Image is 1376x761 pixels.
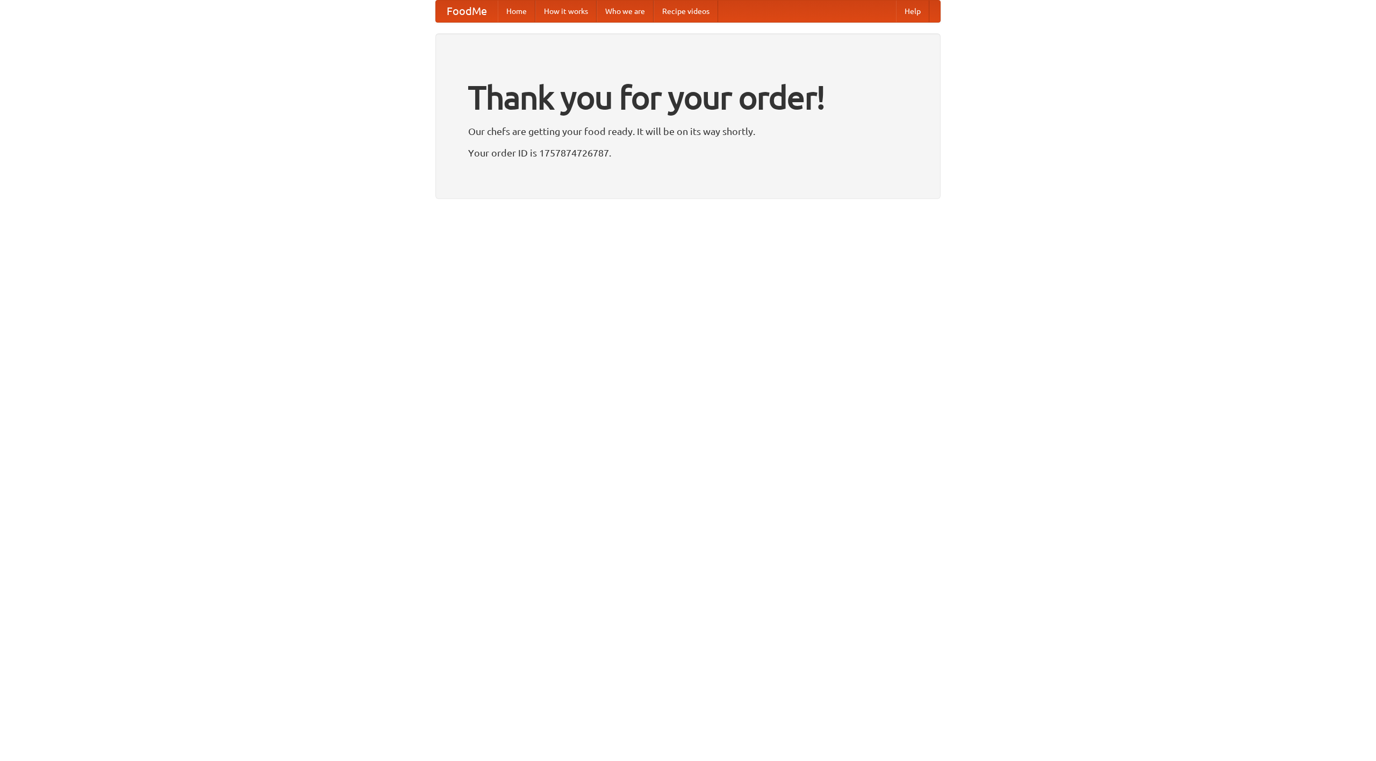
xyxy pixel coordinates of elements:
a: Home [498,1,535,22]
a: Recipe videos [654,1,718,22]
a: Who we are [597,1,654,22]
h1: Thank you for your order! [468,72,908,123]
a: How it works [535,1,597,22]
a: FoodMe [436,1,498,22]
a: Help [896,1,929,22]
p: Our chefs are getting your food ready. It will be on its way shortly. [468,123,908,139]
p: Your order ID is 1757874726787. [468,145,908,161]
